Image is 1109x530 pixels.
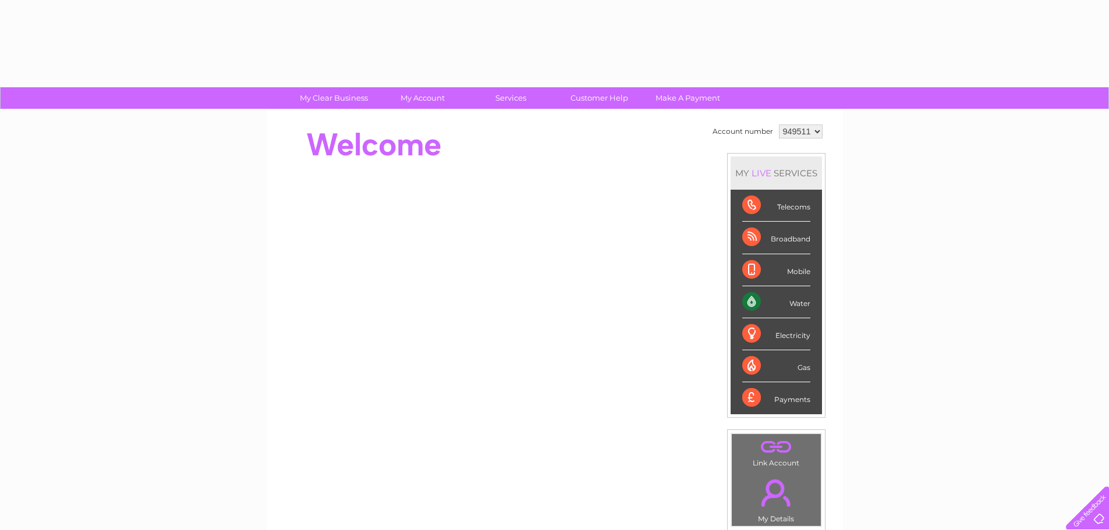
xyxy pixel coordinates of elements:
[742,222,810,254] div: Broadband
[551,87,647,109] a: Customer Help
[742,350,810,382] div: Gas
[710,122,776,141] td: Account number
[742,318,810,350] div: Electricity
[731,156,822,190] div: MY SERVICES
[374,87,470,109] a: My Account
[286,87,382,109] a: My Clear Business
[742,190,810,222] div: Telecoms
[749,168,774,179] div: LIVE
[742,286,810,318] div: Water
[731,433,821,470] td: Link Account
[735,472,818,513] a: .
[640,87,736,109] a: Make A Payment
[731,469,821,527] td: My Details
[735,437,818,457] a: .
[742,382,810,414] div: Payments
[742,254,810,286] div: Mobile
[463,87,559,109] a: Services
